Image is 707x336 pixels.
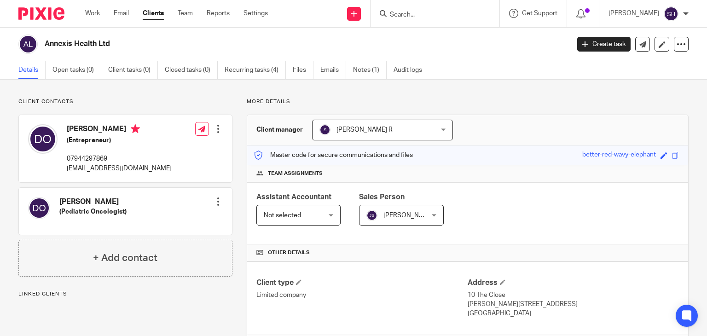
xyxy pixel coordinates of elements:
[366,210,377,221] img: svg%3E
[165,61,218,79] a: Closed tasks (0)
[577,37,631,52] a: Create task
[256,125,303,134] h3: Client manager
[67,154,172,163] p: 07944297869
[131,124,140,133] i: Primary
[59,197,127,207] h4: [PERSON_NAME]
[143,9,164,18] a: Clients
[18,290,232,298] p: Linked clients
[18,61,46,79] a: Details
[45,39,460,49] h2: Annexis Health Ltd
[18,7,64,20] img: Pixie
[468,278,679,288] h4: Address
[664,6,678,21] img: svg%3E
[268,170,323,177] span: Team assignments
[353,61,387,79] a: Notes (1)
[468,300,679,309] p: [PERSON_NAME][STREET_ADDRESS]
[108,61,158,79] a: Client tasks (0)
[85,9,100,18] a: Work
[264,212,301,219] span: Not selected
[293,61,313,79] a: Files
[225,61,286,79] a: Recurring tasks (4)
[254,151,413,160] p: Master code for secure communications and files
[522,10,557,17] span: Get Support
[243,9,268,18] a: Settings
[389,11,472,19] input: Search
[468,309,679,318] p: [GEOGRAPHIC_DATA]
[67,124,172,136] h4: [PERSON_NAME]
[52,61,101,79] a: Open tasks (0)
[468,290,679,300] p: 10 The Close
[28,197,50,219] img: svg%3E
[256,290,468,300] p: Limited company
[268,249,310,256] span: Other details
[359,193,405,201] span: Sales Person
[67,136,172,145] h5: (Entrepreneur)
[336,127,393,133] span: [PERSON_NAME] R
[247,98,689,105] p: More details
[256,193,331,201] span: Assistant Accountant
[256,278,468,288] h4: Client type
[608,9,659,18] p: [PERSON_NAME]
[93,251,157,265] h4: + Add contact
[28,124,58,154] img: svg%3E
[18,35,38,54] img: svg%3E
[319,124,330,135] img: svg%3E
[394,61,429,79] a: Audit logs
[59,207,127,216] h5: (Pediatric Oncologist)
[178,9,193,18] a: Team
[207,9,230,18] a: Reports
[18,98,232,105] p: Client contacts
[67,164,172,173] p: [EMAIL_ADDRESS][DOMAIN_NAME]
[114,9,129,18] a: Email
[582,150,656,161] div: better-red-wavy-elephant
[383,212,434,219] span: [PERSON_NAME]
[320,61,346,79] a: Emails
